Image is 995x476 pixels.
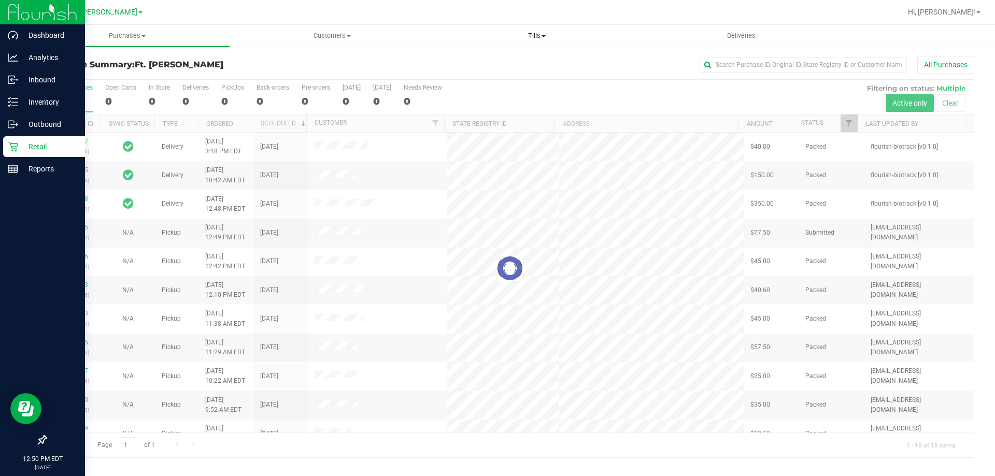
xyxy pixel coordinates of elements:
a: Deliveries [639,25,844,47]
span: Hi, [PERSON_NAME]! [908,8,975,16]
p: [DATE] [5,464,80,471]
inline-svg: Retail [8,141,18,152]
button: All Purchases [917,56,974,74]
inline-svg: Outbound [8,119,18,129]
h3: Purchase Summary: [46,60,355,69]
p: Inbound [18,74,80,86]
inline-svg: Inbound [8,75,18,85]
inline-svg: Reports [8,164,18,174]
inline-svg: Analytics [8,52,18,63]
a: Purchases [25,25,230,47]
span: Ft. [PERSON_NAME] [135,60,223,69]
iframe: Resource center [10,393,41,424]
p: Reports [18,163,80,175]
a: Tills [434,25,639,47]
input: Search Purchase ID, Original ID, State Registry ID or Customer Name... [700,57,907,73]
p: Dashboard [18,29,80,41]
p: 12:50 PM EDT [5,454,80,464]
a: Customers [230,25,434,47]
inline-svg: Dashboard [8,30,18,40]
span: Ft. [PERSON_NAME] [69,8,137,17]
span: Tills [435,31,638,40]
p: Analytics [18,51,80,64]
p: Outbound [18,118,80,131]
p: Inventory [18,96,80,108]
inline-svg: Inventory [8,97,18,107]
span: Customers [230,31,434,40]
span: Deliveries [713,31,770,40]
span: Purchases [25,31,230,40]
p: Retail [18,140,80,153]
